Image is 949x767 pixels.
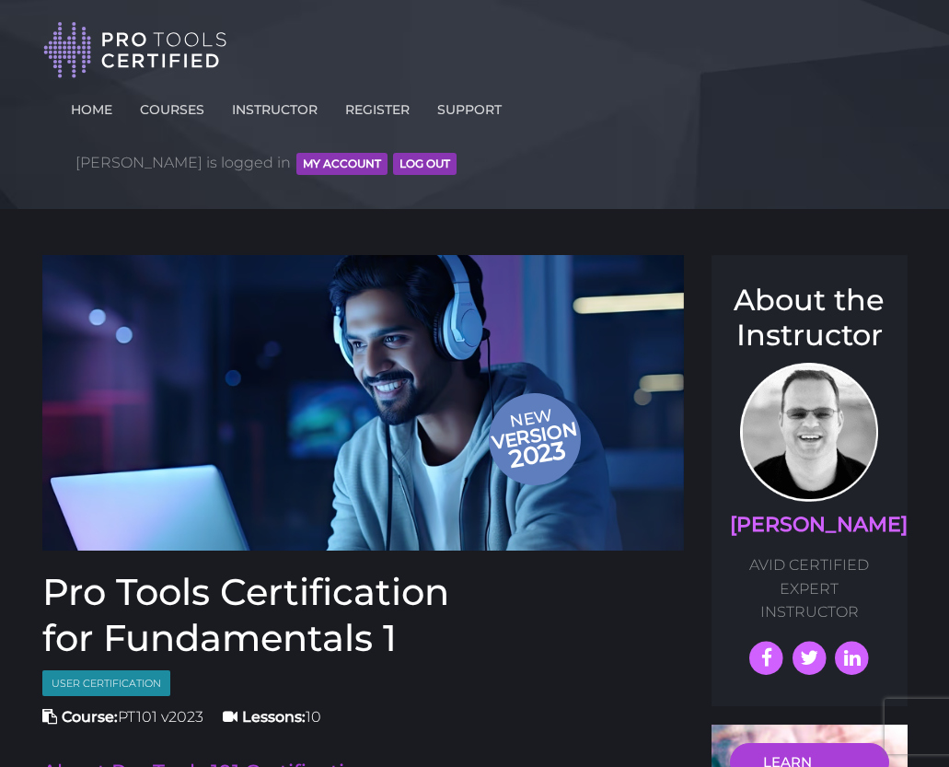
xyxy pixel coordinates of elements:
strong: Lessons: [242,708,306,726]
span: 10 [223,708,321,726]
button: Log Out [393,153,457,175]
span: 2023 [489,432,584,477]
span: version [488,423,580,447]
p: AVID CERTIFIED EXPERT INSTRUCTOR [730,553,889,624]
button: MY ACCOUNT [296,153,388,175]
a: REGISTER [341,91,414,121]
strong: Course: [62,708,118,726]
img: AVID Expert Instructor, Professor Scott Beckett profile photo [740,363,878,502]
a: SUPPORT [433,91,506,121]
span: User Certification [42,670,170,697]
span: New [488,404,585,476]
h3: About the Instructor [730,283,889,354]
a: HOME [66,91,117,121]
a: INSTRUCTOR [227,91,322,121]
h1: Pro Tools Certification for Fundamentals 1 [42,569,685,661]
img: Pro tools certified Fundamentals 1 Course cover [42,255,685,551]
a: Newversion 2023 [42,255,685,551]
a: COURSES [135,91,209,121]
img: Pro Tools Certified Logo [43,20,227,80]
span: PT101 v2023 [42,708,203,726]
span: [PERSON_NAME] is logged in [75,135,457,191]
a: [PERSON_NAME] [730,512,908,537]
